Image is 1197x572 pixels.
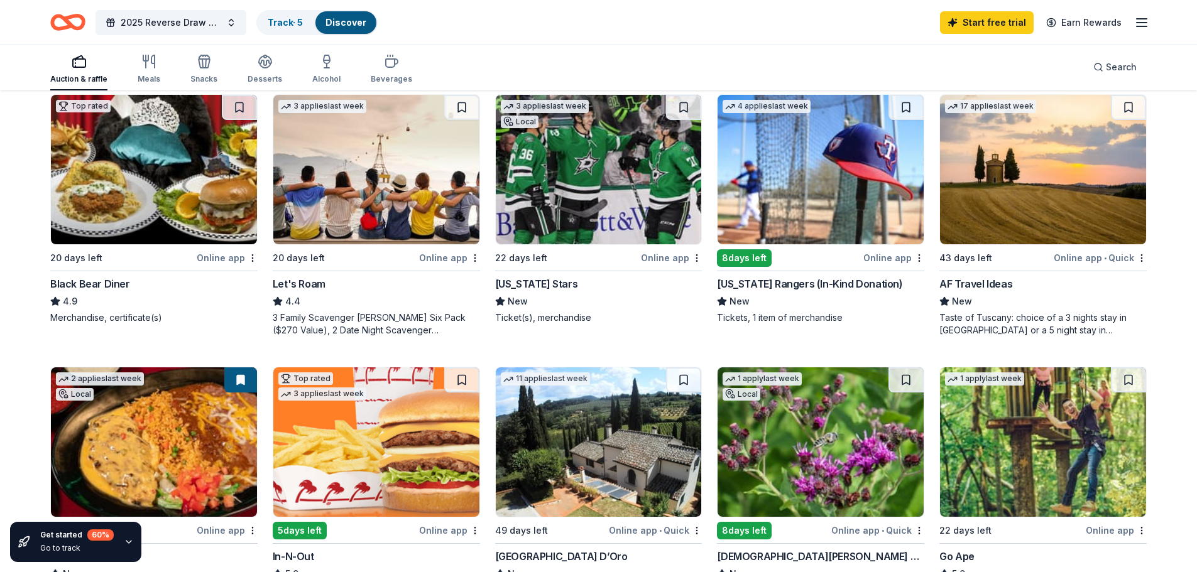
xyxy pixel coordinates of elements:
[312,49,341,90] button: Alcohol
[939,549,975,564] div: Go Ape
[63,294,77,309] span: 4.9
[121,15,221,30] span: 2025 Reverse Draw Raffle
[190,74,217,84] div: Snacks
[939,276,1012,291] div: AF Travel Ideas
[952,294,972,309] span: New
[495,549,628,564] div: [GEOGRAPHIC_DATA] D’Oro
[730,294,750,309] span: New
[248,74,282,84] div: Desserts
[51,367,257,517] img: Image for Jalapeno Tree
[273,311,480,337] div: 3 Family Scavenger [PERSON_NAME] Six Pack ($270 Value), 2 Date Night Scavenger [PERSON_NAME] Two ...
[190,49,217,90] button: Snacks
[1086,522,1147,538] div: Online app
[940,95,1146,244] img: Image for AF Travel Ideas
[501,116,538,128] div: Local
[278,387,366,401] div: 3 applies last week
[501,372,590,386] div: 11 applies last week
[831,522,924,538] div: Online app Quick
[256,10,378,35] button: Track· 5Discover
[723,388,760,401] div: Local
[945,100,1036,113] div: 17 applies last week
[248,49,282,90] button: Desserts
[717,249,772,267] div: 8 days left
[717,276,902,291] div: [US_STATE] Rangers (In-Kind Donation)
[56,388,94,401] div: Local
[495,523,548,538] div: 49 days left
[609,522,702,538] div: Online app Quick
[273,94,480,337] a: Image for Let's Roam3 applieslast week20 days leftOnline appLet's Roam4.43 Family Scavenger [PERS...
[50,94,258,324] a: Image for Black Bear DinerTop rated20 days leftOnline appBlack Bear Diner4.9Merchandise, certific...
[50,311,258,324] div: Merchandise, certificate(s)
[278,372,333,385] div: Top rated
[718,367,924,517] img: Image for Lady Bird Johnson Wildflower Center
[717,94,924,324] a: Image for Texas Rangers (In-Kind Donation)4 applieslast week8days leftOnline app[US_STATE] Ranger...
[863,250,924,266] div: Online app
[50,49,107,90] button: Auction & raffle
[56,372,144,386] div: 2 applies last week
[495,311,702,324] div: Ticket(s), merchandise
[50,276,130,291] div: Black Bear Diner
[273,276,325,291] div: Let's Roam
[273,522,327,539] div: 5 days left
[50,8,85,37] a: Home
[1054,250,1147,266] div: Online app Quick
[501,100,589,113] div: 3 applies last week
[371,49,412,90] button: Beverages
[496,95,702,244] img: Image for Texas Stars
[273,367,479,517] img: Image for In-N-Out
[1104,253,1107,263] span: •
[659,526,662,536] span: •
[40,543,114,553] div: Go to track
[496,367,702,517] img: Image for Villa Sogni D’Oro
[723,100,811,113] div: 4 applies last week
[939,523,992,538] div: 22 days left
[939,251,992,266] div: 43 days left
[419,522,480,538] div: Online app
[1039,11,1129,34] a: Earn Rewards
[718,95,924,244] img: Image for Texas Rangers (In-Kind Donation)
[325,17,366,28] a: Discover
[419,250,480,266] div: Online app
[40,529,114,541] div: Get started
[312,74,341,84] div: Alcohol
[717,522,772,539] div: 8 days left
[56,100,111,112] div: Top rated
[717,311,924,324] div: Tickets, 1 item of merchandise
[940,11,1034,34] a: Start free trial
[197,522,258,538] div: Online app
[371,74,412,84] div: Beverages
[50,251,102,266] div: 20 days left
[945,372,1024,386] div: 1 apply last week
[1106,60,1137,75] span: Search
[495,94,702,324] a: Image for Texas Stars3 applieslast weekLocal22 days leftOnline app[US_STATE] StarsNewTicket(s), m...
[87,529,114,541] div: 60 %
[51,95,257,244] img: Image for Black Bear Diner
[495,276,578,291] div: [US_STATE] Stars
[939,311,1147,337] div: Taste of Tuscany: choice of a 3 nights stay in [GEOGRAPHIC_DATA] or a 5 night stay in [GEOGRAPHIC...
[495,251,547,266] div: 22 days left
[939,94,1147,337] a: Image for AF Travel Ideas17 applieslast week43 days leftOnline app•QuickAF Travel IdeasNewTaste o...
[882,526,884,536] span: •
[197,250,258,266] div: Online app
[278,100,366,113] div: 3 applies last week
[138,74,160,84] div: Meals
[268,17,303,28] a: Track· 5
[717,549,924,564] div: [DEMOGRAPHIC_DATA][PERSON_NAME] Wildflower Center
[641,250,702,266] div: Online app
[273,95,479,244] img: Image for Let's Roam
[138,49,160,90] button: Meals
[1083,55,1147,80] button: Search
[940,367,1146,517] img: Image for Go Ape
[285,294,300,309] span: 4.4
[96,10,246,35] button: 2025 Reverse Draw Raffle
[508,294,528,309] span: New
[723,372,802,386] div: 1 apply last week
[273,549,314,564] div: In-N-Out
[273,251,325,266] div: 20 days left
[50,74,107,84] div: Auction & raffle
